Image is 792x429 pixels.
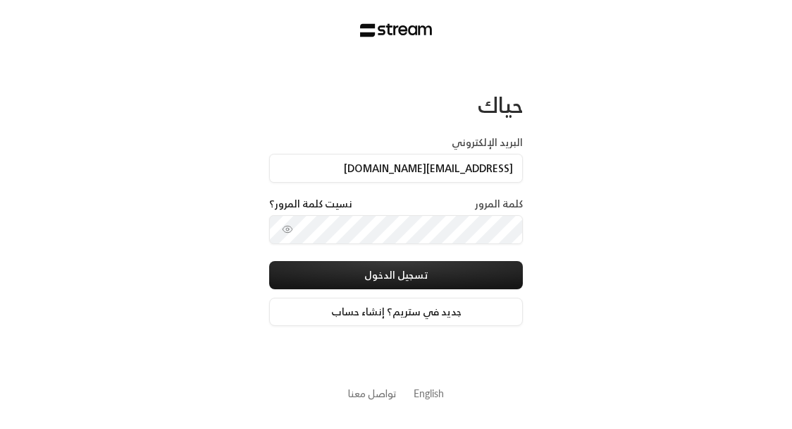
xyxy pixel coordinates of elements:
[452,135,523,150] label: البريد الإلكتروني
[475,197,523,211] label: كلمة المرور
[360,23,433,37] img: Stream Logo
[348,386,397,401] button: تواصل معنا
[414,380,444,406] a: English
[478,86,523,123] span: حياك
[269,261,523,289] button: تسجيل الدخول
[269,298,523,326] a: جديد في ستريم؟ إنشاء حساب
[348,385,397,402] a: تواصل معنا
[269,197,352,211] a: نسيت كلمة المرور؟
[276,218,299,241] button: toggle password visibility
